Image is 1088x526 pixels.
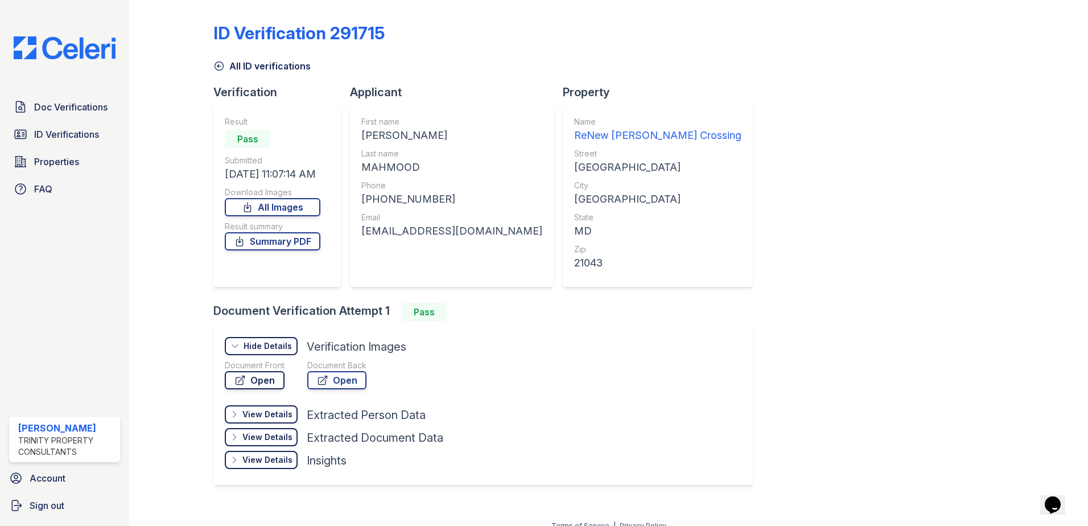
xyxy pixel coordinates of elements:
[307,453,347,469] div: Insights
[1040,480,1077,515] iframe: chat widget
[307,360,366,371] div: Document Back
[242,409,292,420] div: View Details
[574,223,741,239] div: MD
[244,340,292,352] div: Hide Details
[361,223,542,239] div: [EMAIL_ADDRESS][DOMAIN_NAME]
[34,155,79,169] span: Properties
[225,130,270,148] div: Pass
[361,159,542,175] div: MAHMOOD
[574,159,741,175] div: [GEOGRAPHIC_DATA]
[574,180,741,191] div: City
[563,84,762,100] div: Property
[225,187,320,198] div: Download Images
[242,454,292,466] div: View Details
[574,128,741,143] div: ReNew [PERSON_NAME] Crossing
[9,178,120,200] a: FAQ
[307,407,426,423] div: Extracted Person Data
[30,499,64,512] span: Sign out
[5,494,125,517] a: Sign out
[213,84,350,100] div: Verification
[18,435,116,458] div: Trinity Property Consultants
[225,155,320,166] div: Submitted
[574,191,741,207] div: [GEOGRAPHIC_DATA]
[213,23,385,43] div: ID Verification 291715
[574,116,741,143] a: Name ReNew [PERSON_NAME] Crossing
[34,182,52,196] span: FAQ
[361,128,542,143] div: [PERSON_NAME]
[225,166,320,182] div: [DATE] 11:07:14 AM
[18,421,116,435] div: [PERSON_NAME]
[361,180,542,191] div: Phone
[307,339,406,355] div: Verification Images
[307,430,443,446] div: Extracted Document Data
[34,100,108,114] span: Doc Verifications
[361,212,542,223] div: Email
[574,116,741,128] div: Name
[225,371,285,389] a: Open
[574,255,741,271] div: 21043
[242,432,292,443] div: View Details
[225,198,320,216] a: All Images
[34,128,99,141] span: ID Verifications
[225,221,320,232] div: Result summary
[307,371,366,389] a: Open
[213,59,311,73] a: All ID verifications
[9,123,120,146] a: ID Verifications
[213,303,762,321] div: Document Verification Attempt 1
[361,116,542,128] div: First name
[574,212,741,223] div: State
[9,150,120,173] a: Properties
[225,232,320,250] a: Summary PDF
[361,191,542,207] div: [PHONE_NUMBER]
[361,148,542,159] div: Last name
[574,244,741,255] div: Zip
[574,148,741,159] div: Street
[225,360,285,371] div: Document Front
[5,467,125,490] a: Account
[5,36,125,59] img: CE_Logo_Blue-a8612792a0a2168367f1c8372b55b34899dd931a85d93a1a3d3e32e68fde9ad4.png
[401,303,447,321] div: Pass
[30,471,65,485] span: Account
[350,84,563,100] div: Applicant
[225,116,320,128] div: Result
[9,96,120,118] a: Doc Verifications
